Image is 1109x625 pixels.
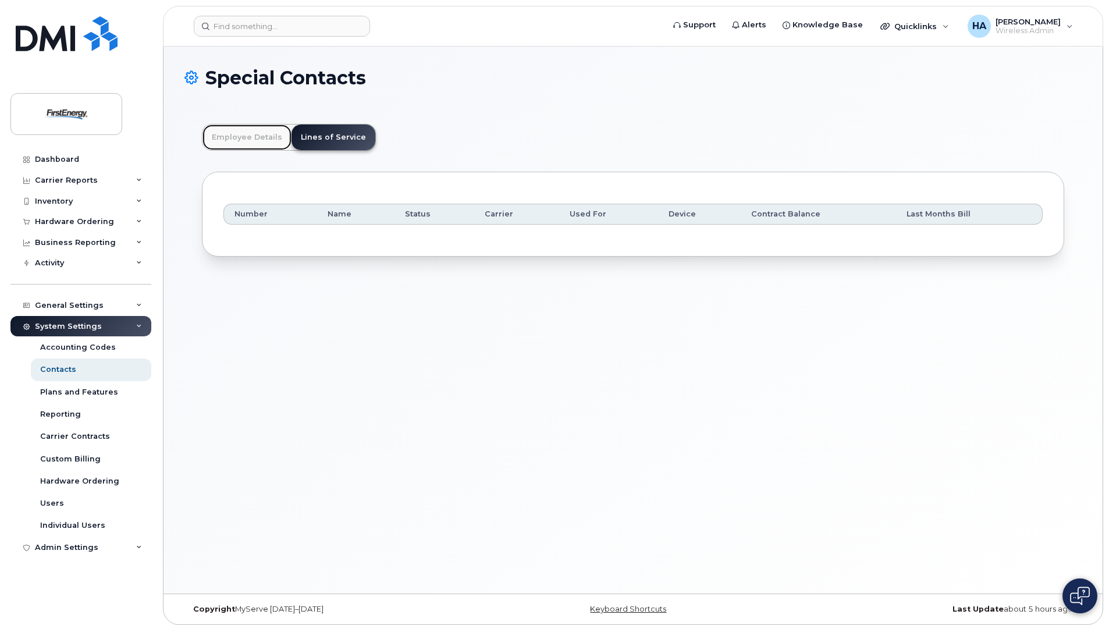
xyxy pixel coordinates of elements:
[184,68,1082,88] h1: Special Contacts
[292,125,375,150] a: Lines of Service
[1070,587,1090,605] img: Open chat
[952,605,1004,613] strong: Last Update
[741,204,895,225] th: Contract Balance
[394,204,474,225] th: Status
[559,204,658,225] th: Used For
[202,125,292,150] a: Employee Details
[658,204,741,225] th: Device
[223,204,317,225] th: Number
[590,605,666,613] a: Keyboard Shortcuts
[184,605,484,614] div: MyServe [DATE]–[DATE]
[896,204,1043,225] th: Last Months Bill
[474,204,559,225] th: Carrier
[317,204,394,225] th: Name
[193,605,235,613] strong: Copyright
[783,605,1082,614] div: about 5 hours ago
